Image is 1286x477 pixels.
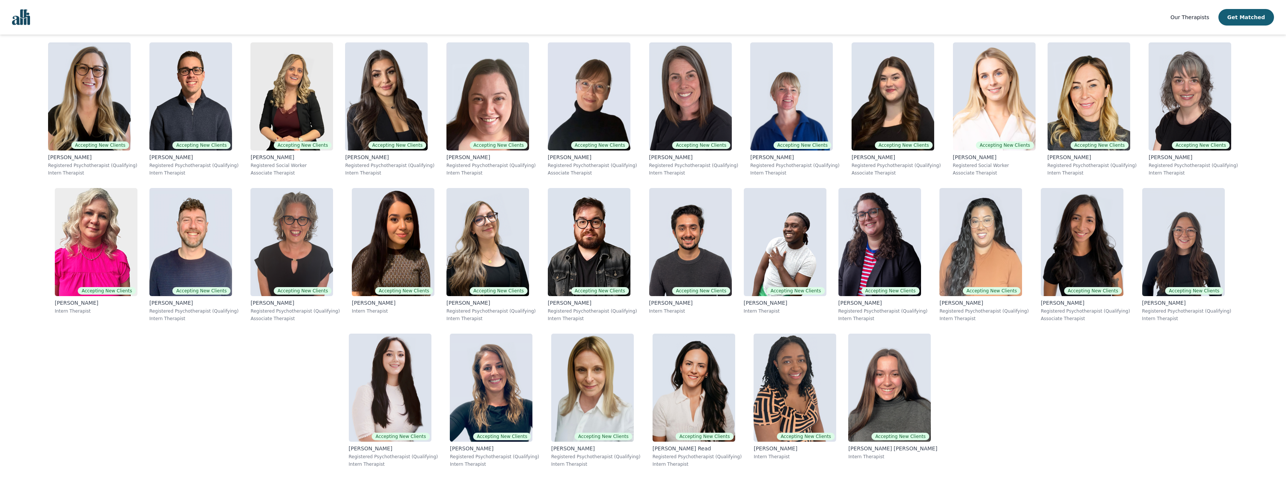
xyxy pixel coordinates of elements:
span: Accepting New Clients [368,141,426,149]
img: Keri_Grainger [1048,42,1130,150]
p: Intern Therapist [1142,316,1232,322]
a: Rana_JamesAccepting New Clients[PERSON_NAME]Registered Social WorkerAssociate Therapist [244,36,339,182]
p: Registered Psychotherapist (Qualifying) [653,454,742,460]
span: Accepting New Clients [470,141,528,149]
p: [PERSON_NAME] [744,299,826,307]
span: Accepting New Clients [372,433,430,440]
p: Registered Psychotherapist (Qualifying) [450,454,539,460]
img: Rachel_Bickley [450,334,532,442]
a: Olivia_SnowAccepting New Clients[PERSON_NAME]Registered Psychotherapist (Qualifying)Associate The... [846,36,947,182]
a: Stephanie_BunkerAccepting New Clients[PERSON_NAME]Registered Psychotherapist (Qualifying)Intern T... [643,36,745,182]
p: Registered Psychotherapist (Qualifying) [149,163,239,169]
span: Accepting New Clients [470,287,528,295]
p: [PERSON_NAME] [1048,153,1137,161]
span: Accepting New Clients [672,287,730,295]
p: Intern Therapist [548,316,637,322]
span: Accepting New Clients [871,433,929,440]
span: Accepting New Clients [375,287,433,295]
p: Associate Therapist [1041,316,1130,322]
img: Olivia_Snow [852,42,934,150]
img: Ethan_Braun [149,42,232,150]
a: Daniel_MendesAccepting New Clients[PERSON_NAME]Intern Therapist [643,182,738,328]
img: Rachelle_Angers Ritacca [848,334,931,442]
img: Danielle_Djelic [953,42,1036,150]
img: Daniel_Mendes [649,188,732,296]
p: Intern Therapist [848,454,937,460]
span: Accepting New Clients [1064,287,1122,295]
img: Amina_Purac [48,42,131,150]
a: Susan_AlbaumAccepting New Clients[PERSON_NAME]Registered Psychotherapist (Qualifying)Associate Th... [244,182,346,328]
span: Accepting New Clients [274,287,332,295]
p: [PERSON_NAME] [551,445,641,452]
p: Associate Therapist [953,170,1036,176]
span: Accepting New Clients [672,141,730,149]
a: Faith_DanielsAccepting New Clients[PERSON_NAME]Intern Therapist [748,328,842,473]
p: [PERSON_NAME] [349,445,438,452]
p: Registered Psychotherapist (Qualifying) [446,163,536,169]
span: Accepting New Clients [1070,141,1128,149]
span: Accepting New Clients [1165,287,1223,295]
span: Accepting New Clients [571,141,629,149]
p: [PERSON_NAME] [55,299,137,307]
p: Intern Therapist [1048,170,1137,176]
a: Freddie_GiovaneAccepting New Clients[PERSON_NAME]Registered Psychotherapist (Qualifying)Intern Th... [542,182,643,328]
span: Accepting New Clients [861,287,919,295]
span: Accepting New Clients [274,141,332,149]
button: Get Matched [1218,9,1274,26]
img: Melanie_Crocker [1149,42,1231,150]
p: Intern Therapist [149,170,239,176]
p: Registered Psychotherapist (Qualifying) [149,308,239,314]
span: Our Therapists [1170,14,1209,20]
p: Intern Therapist [446,316,536,322]
a: Danielle_DjelicAccepting New Clients[PERSON_NAME]Registered Social WorkerAssociate Therapist [947,36,1042,182]
a: Heala_MaudoodiAccepting New Clients[PERSON_NAME]Intern Therapist [346,182,440,328]
img: Susan_Albaum [250,188,333,296]
p: [PERSON_NAME] [446,299,536,307]
span: Accepting New Clients [767,287,825,295]
img: Rojean_Tasbihdoust [345,42,428,150]
p: Registered Psychotherapist (Qualifying) [548,163,637,169]
img: Angela_Earl [548,42,630,150]
a: Ethan_BraunAccepting New Clients[PERSON_NAME]Registered Psychotherapist (Qualifying)Intern Therapist [143,36,245,182]
p: [PERSON_NAME] [PERSON_NAME] [848,445,937,452]
span: Accepting New Clients [875,141,933,149]
img: Anthony_Kusi [744,188,826,296]
p: Registered Social Worker [250,163,333,169]
p: Registered Psychotherapist (Qualifying) [349,454,438,460]
span: Accepting New Clients [473,433,531,440]
img: Christina_Persaud [939,188,1022,296]
p: Intern Therapist [345,170,434,176]
p: [PERSON_NAME] [149,299,239,307]
p: Registered Psychotherapist (Qualifying) [1048,163,1137,169]
img: Heather_Barker [750,42,833,150]
p: [PERSON_NAME] [450,445,539,452]
p: Registered Psychotherapist (Qualifying) [939,308,1029,314]
p: [PERSON_NAME] [352,299,434,307]
a: Ryan_DavisAccepting New Clients[PERSON_NAME]Registered Psychotherapist (Qualifying)Intern Therapist [143,182,245,328]
p: Intern Therapist [838,316,928,322]
p: Intern Therapist [649,170,739,176]
p: [PERSON_NAME] [953,153,1036,161]
p: [PERSON_NAME] [939,299,1029,307]
p: [PERSON_NAME] [548,153,637,161]
a: Melanie_CrockerAccepting New Clients[PERSON_NAME]Registered Psychotherapist (Qualifying)Intern Th... [1143,36,1244,182]
p: Intern Therapist [450,461,539,467]
p: Registered Psychotherapist (Qualifying) [750,163,840,169]
p: Registered Psychotherapist (Qualifying) [1142,308,1232,314]
img: Natalia_Sarmiento [1041,188,1123,296]
p: Registered Psychotherapist (Qualifying) [250,308,340,314]
p: Associate Therapist [250,316,340,322]
a: Megan_RidoutAccepting New Clients[PERSON_NAME]Registered Psychotherapist (Qualifying)Intern Thera... [545,328,647,473]
img: Kerri_Read [653,334,735,442]
p: Registered Psychotherapist (Qualifying) [1041,308,1130,314]
p: Intern Therapist [551,461,641,467]
p: [PERSON_NAME] [649,299,732,307]
p: [PERSON_NAME] [838,299,928,307]
p: [PERSON_NAME] [446,153,536,161]
span: Accepting New Clients [571,287,629,295]
a: Gloria_ZambranoAccepting New Clients[PERSON_NAME]Registered Psychotherapist (Qualifying)Intern Th... [343,328,444,473]
p: Registered Psychotherapist (Qualifying) [551,454,641,460]
p: Registered Psychotherapist (Qualifying) [838,308,928,314]
span: Accepting New Clients [777,433,835,440]
img: Ryan_Davis [149,188,232,296]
